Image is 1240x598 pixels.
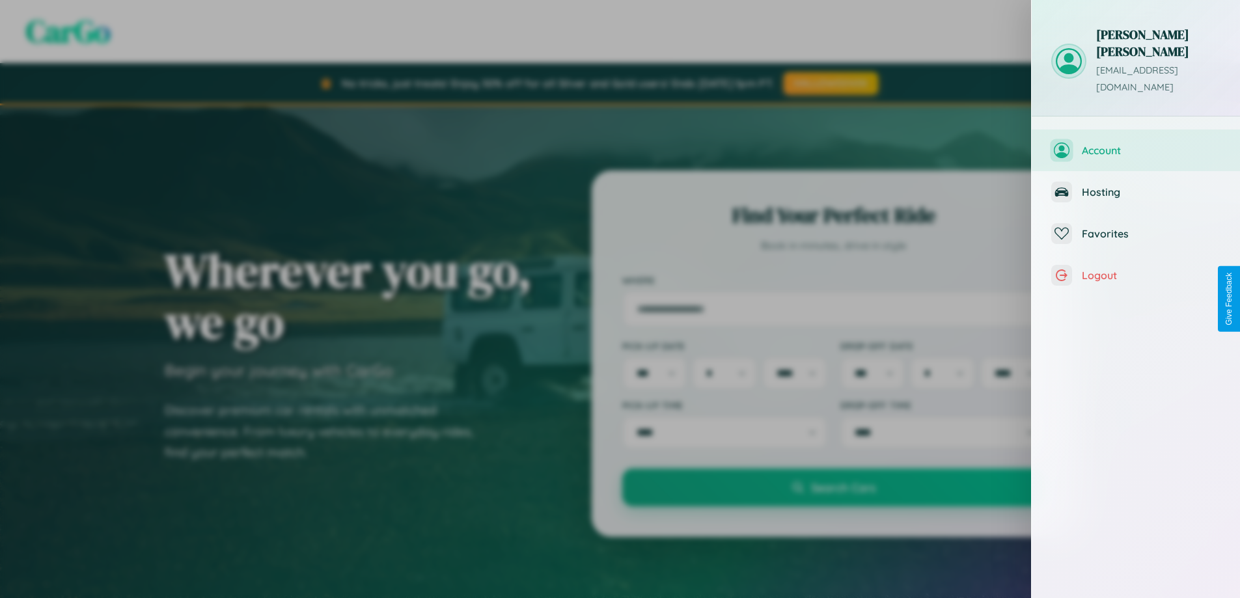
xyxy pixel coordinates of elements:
[1224,273,1233,325] div: Give Feedback
[1082,227,1220,240] span: Favorites
[1082,144,1220,157] span: Account
[1096,26,1220,60] h3: [PERSON_NAME] [PERSON_NAME]
[1032,254,1240,296] button: Logout
[1082,185,1220,198] span: Hosting
[1032,171,1240,213] button: Hosting
[1032,129,1240,171] button: Account
[1032,213,1240,254] button: Favorites
[1096,62,1220,96] p: [EMAIL_ADDRESS][DOMAIN_NAME]
[1082,269,1220,282] span: Logout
